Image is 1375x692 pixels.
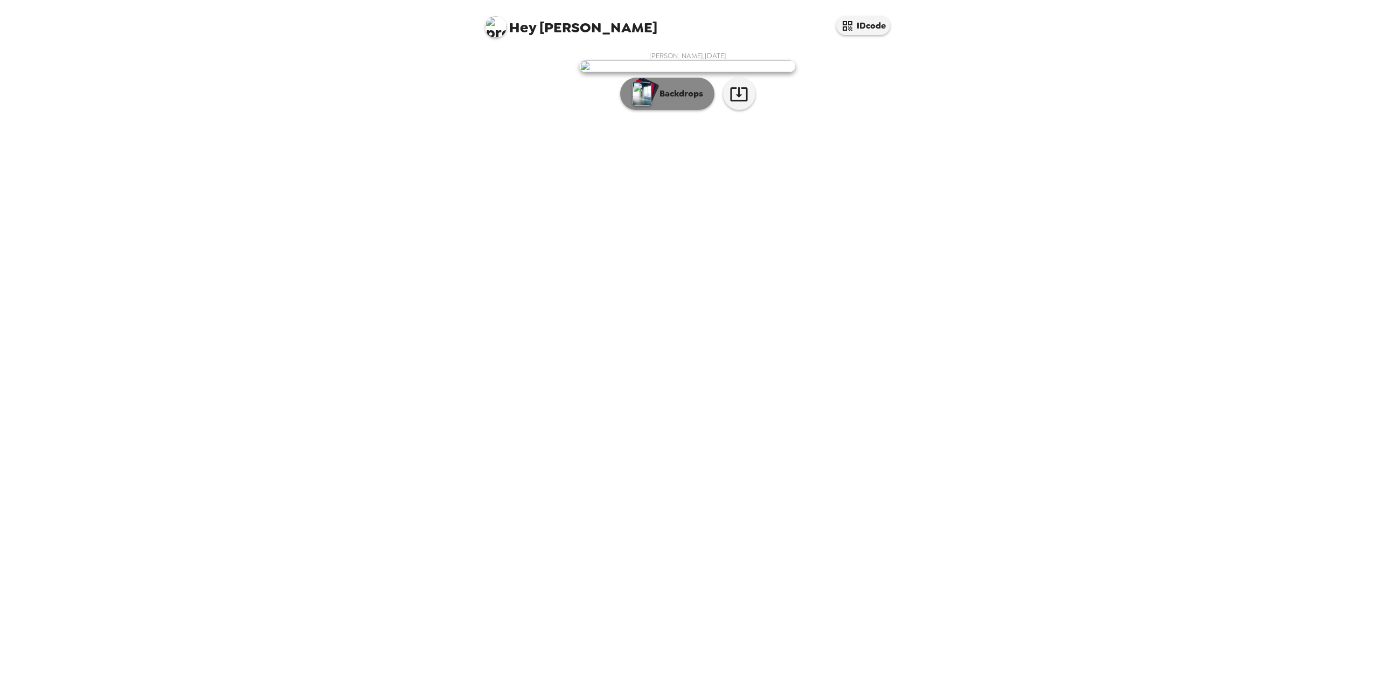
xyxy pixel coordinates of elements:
[620,78,714,110] button: Backdrops
[485,16,506,38] img: profile pic
[509,18,536,37] span: Hey
[649,51,726,60] span: [PERSON_NAME] , [DATE]
[654,87,703,100] p: Backdrops
[485,11,657,35] span: [PERSON_NAME]
[580,60,795,72] img: user
[836,16,890,35] button: IDcode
